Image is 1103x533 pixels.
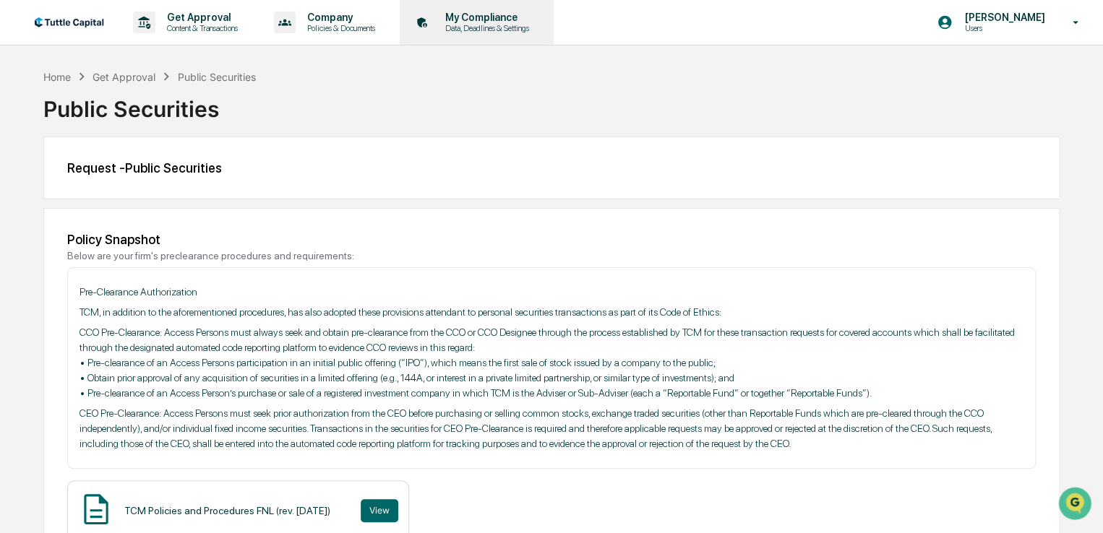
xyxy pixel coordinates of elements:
[434,23,536,33] p: Data, Deadlines & Settings
[178,71,256,83] div: Public Securities
[67,160,1036,175] div: Request - Public Securities
[246,115,263,132] button: Start new chat
[43,71,71,83] div: Home
[78,491,114,527] img: Document Icon
[102,244,175,256] a: Powered byPylon
[14,183,26,195] div: 🖐️
[99,176,185,202] a: 🗄️Attestations
[35,17,104,27] img: logo
[296,23,382,33] p: Policies & Documents
[14,211,26,222] div: 🔎
[67,232,1036,247] div: Policy Snapshot
[361,499,398,522] button: View
[155,23,245,33] p: Content & Transactions
[80,285,1023,300] p: Pre-Clearance Authorization
[29,182,93,196] span: Preclearance
[67,250,1036,261] div: Below are your firm's preclearance procedures and requirements:
[953,23,1052,33] p: Users
[155,12,245,23] p: Get Approval
[29,209,91,224] span: Data Lookup
[124,505,330,516] div: TCM Policies and Procedures FNL (rev. [DATE])
[14,30,263,53] p: How can we help?
[1057,485,1096,524] iframe: Open customer support
[49,110,237,125] div: Start new chat
[93,71,155,83] div: Get Approval
[9,204,97,230] a: 🔎Data Lookup
[80,305,1023,320] p: TCM, in addition to the aforementioned procedures, has also adopted these provisions attendant to...
[105,183,116,195] div: 🗄️
[144,245,175,256] span: Pylon
[119,182,179,196] span: Attestations
[9,176,99,202] a: 🖐️Preclearance
[49,125,183,136] div: We're available if you need us!
[953,12,1052,23] p: [PERSON_NAME]
[434,12,536,23] p: My Compliance
[14,110,40,136] img: 1746055101610-c473b297-6a78-478c-a979-82029cc54cd1
[80,325,1023,401] p: CCO Pre-Clearance: Access Persons must always seek and obtain pre-clearance from the CCO or CCO D...
[80,406,1023,451] p: CEO Pre-Clearance: Access Persons must seek prior authorization from the CEO before purchasing or...
[43,84,1060,122] div: Public Securities
[296,12,382,23] p: Company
